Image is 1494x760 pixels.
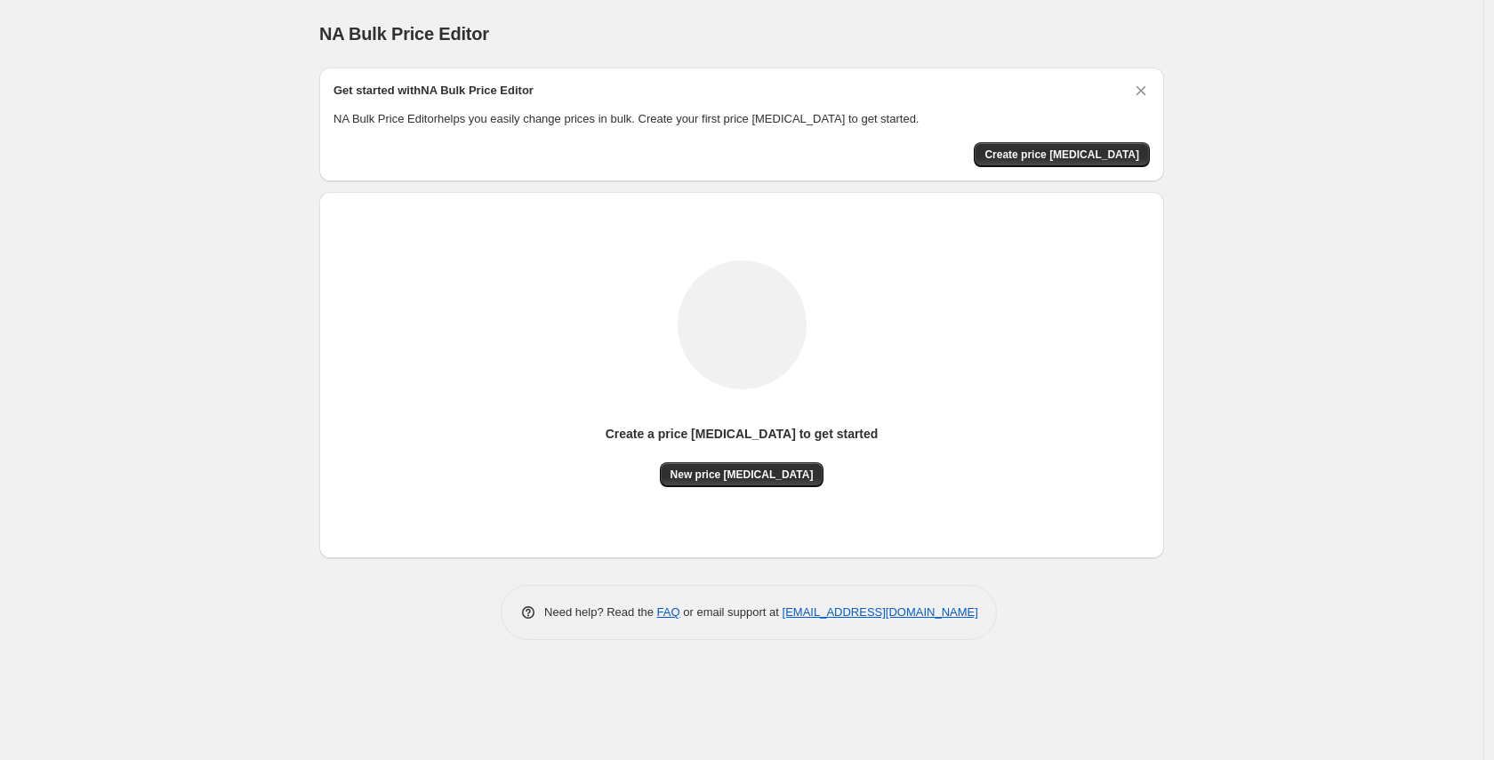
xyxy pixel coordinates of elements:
a: FAQ [657,605,680,619]
button: Create price change job [974,142,1150,167]
p: Create a price [MEDICAL_DATA] to get started [606,425,879,443]
button: New price [MEDICAL_DATA] [660,462,824,487]
h2: Get started with NA Bulk Price Editor [333,82,534,100]
button: Dismiss card [1132,82,1150,100]
span: Create price [MEDICAL_DATA] [984,148,1139,162]
span: NA Bulk Price Editor [319,24,489,44]
span: or email support at [680,605,783,619]
span: Need help? Read the [544,605,657,619]
span: New price [MEDICAL_DATA] [671,468,814,482]
a: [EMAIL_ADDRESS][DOMAIN_NAME] [783,605,978,619]
p: NA Bulk Price Editor helps you easily change prices in bulk. Create your first price [MEDICAL_DAT... [333,110,1150,128]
